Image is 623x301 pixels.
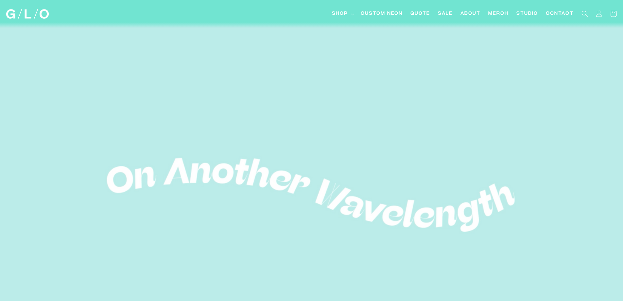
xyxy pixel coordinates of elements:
[546,10,574,17] span: Contact
[488,10,509,17] span: Merch
[4,7,51,21] a: GLO Studio
[457,7,484,21] a: About
[332,10,348,17] span: Shop
[542,7,578,21] a: Contact
[357,7,407,21] a: Custom Neon
[516,10,538,17] span: Studio
[328,7,357,21] summary: Shop
[484,7,512,21] a: Merch
[438,10,453,17] span: SALE
[361,10,403,17] span: Custom Neon
[410,10,430,17] span: Quote
[460,10,480,17] span: About
[434,7,457,21] a: SALE
[578,7,592,21] summary: Search
[512,7,542,21] a: Studio
[6,9,49,19] img: GLO Studio
[407,7,434,21] a: Quote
